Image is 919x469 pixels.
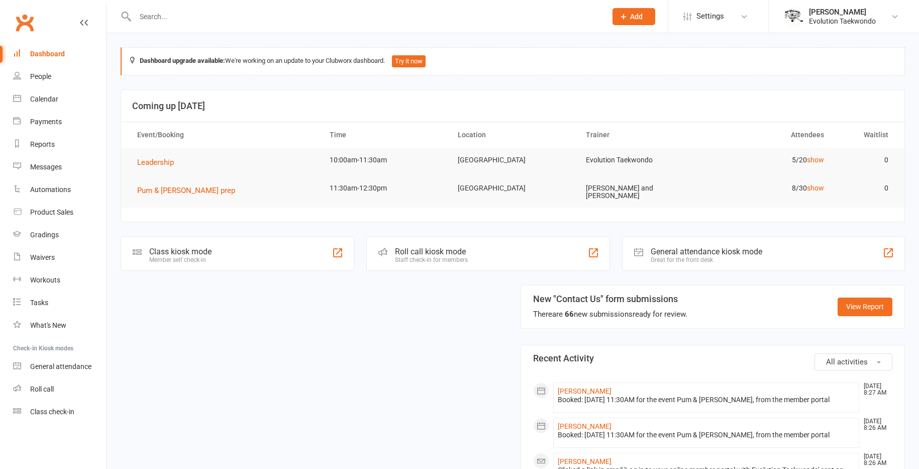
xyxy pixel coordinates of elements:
[809,8,876,17] div: [PERSON_NAME]
[30,299,48,307] div: Tasks
[449,148,577,172] td: [GEOGRAPHIC_DATA]
[558,387,611,395] a: [PERSON_NAME]
[533,294,687,304] h3: New "Contact Us" form submissions
[13,224,106,246] a: Gradings
[128,122,321,148] th: Event/Booking
[30,231,59,239] div: Gradings
[809,17,876,26] div: Evolution Taekwondo
[13,246,106,269] a: Waivers
[30,362,91,370] div: General attendance
[705,176,833,200] td: 8/30
[121,47,905,75] div: We're working on an update to your Clubworx dashboard.
[696,5,724,28] span: Settings
[30,208,73,216] div: Product Sales
[321,176,449,200] td: 11:30am-12:30pm
[577,176,705,208] td: [PERSON_NAME] and [PERSON_NAME]
[30,385,54,393] div: Roll call
[13,401,106,423] a: Class kiosk mode
[13,65,106,88] a: People
[132,10,599,24] input: Search...
[814,353,892,370] button: All activities
[13,269,106,292] a: Workouts
[149,247,212,256] div: Class kiosk mode
[807,184,824,192] a: show
[137,158,174,167] span: Leadership
[577,148,705,172] td: Evolution Taekwondo
[30,408,74,416] div: Class check-in
[149,256,212,263] div: Member self check-in
[13,156,106,178] a: Messages
[784,7,804,27] img: thumb_image1604702925.png
[449,122,577,148] th: Location
[577,122,705,148] th: Trainer
[859,418,892,431] time: [DATE] 8:26 AM
[13,133,106,156] a: Reports
[612,8,655,25] button: Add
[807,156,824,164] a: show
[30,72,51,80] div: People
[30,276,60,284] div: Workouts
[651,247,762,256] div: General attendance kiosk mode
[13,355,106,378] a: General attendance kiosk mode
[705,148,833,172] td: 5/20
[630,13,643,21] span: Add
[321,122,449,148] th: Time
[13,88,106,111] a: Calendar
[12,10,37,35] a: Clubworx
[13,201,106,224] a: Product Sales
[558,431,855,439] div: Booked: [DATE] 11:30AM for the event Pum & [PERSON_NAME], from the member portal
[137,186,235,195] span: Pum & [PERSON_NAME] prep
[13,314,106,337] a: What's New
[838,298,892,316] a: View Report
[132,101,893,111] h3: Coming up [DATE]
[140,57,225,64] strong: Dashboard upgrade available:
[30,140,55,148] div: Reports
[826,357,868,366] span: All activities
[321,148,449,172] td: 10:00am-11:30am
[651,256,762,263] div: Great for the front desk
[13,292,106,314] a: Tasks
[395,247,468,256] div: Roll call kiosk mode
[137,156,181,168] button: Leadership
[13,43,106,65] a: Dashboard
[137,184,242,197] button: Pum & [PERSON_NAME] prep
[449,176,577,200] td: [GEOGRAPHIC_DATA]
[533,308,687,320] div: There are new submissions ready for review.
[30,163,62,171] div: Messages
[13,378,106,401] a: Roll call
[30,321,66,329] div: What's New
[558,422,611,430] a: [PERSON_NAME]
[13,178,106,201] a: Automations
[565,310,574,319] strong: 66
[833,122,897,148] th: Waitlist
[30,50,65,58] div: Dashboard
[392,55,426,67] button: Try it now
[533,353,893,363] h3: Recent Activity
[859,383,892,396] time: [DATE] 8:27 AM
[833,176,897,200] td: 0
[395,256,468,263] div: Staff check-in for members
[30,253,55,261] div: Waivers
[30,185,71,194] div: Automations
[30,95,58,103] div: Calendar
[30,118,62,126] div: Payments
[859,453,892,466] time: [DATE] 8:26 AM
[705,122,833,148] th: Attendees
[833,148,897,172] td: 0
[558,396,855,404] div: Booked: [DATE] 11:30AM for the event Pum & [PERSON_NAME], from the member portal
[13,111,106,133] a: Payments
[558,457,611,465] a: [PERSON_NAME]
